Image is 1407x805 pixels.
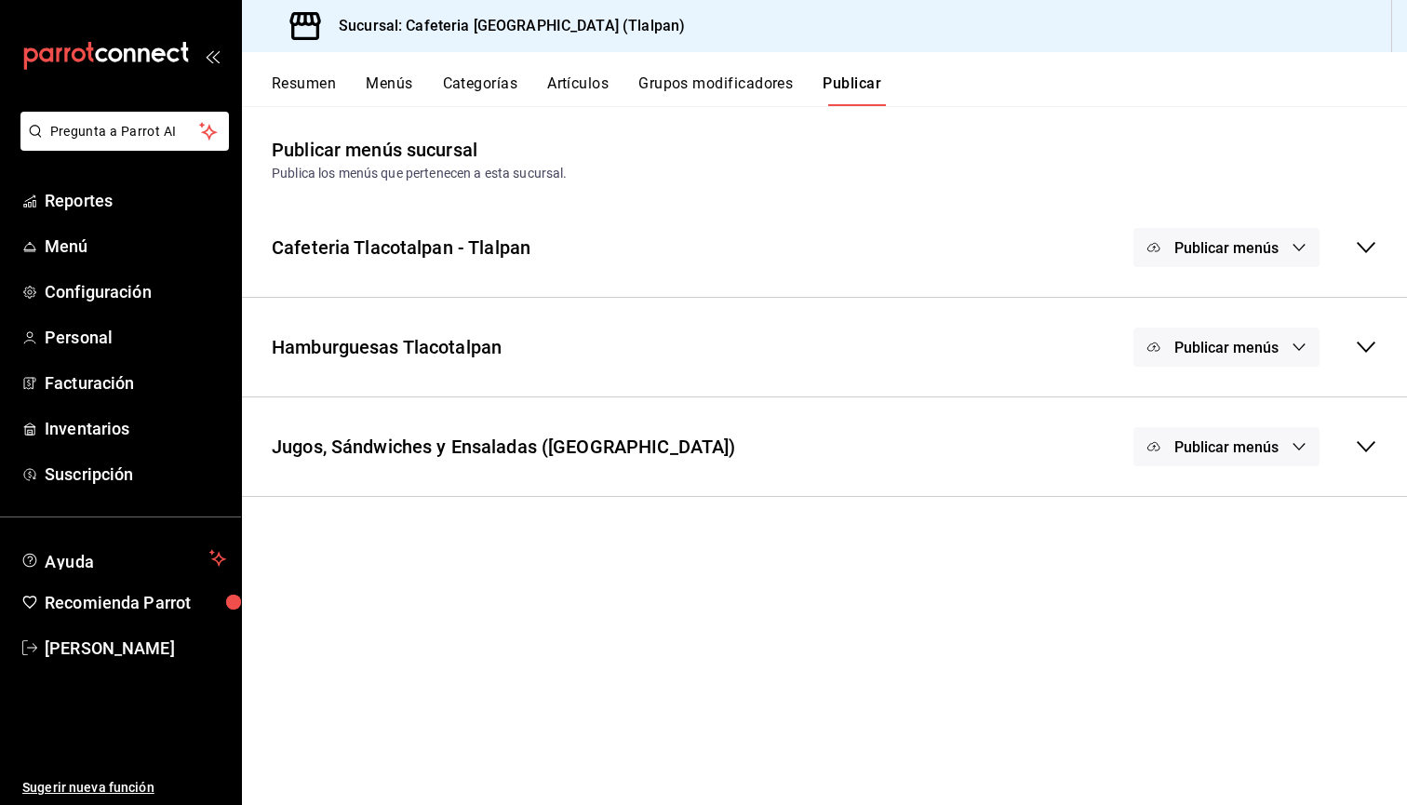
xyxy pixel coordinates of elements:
[205,48,220,63] button: open_drawer_menu
[272,333,502,361] div: Hamburguesas Tlacotalpan
[45,636,226,661] span: [PERSON_NAME]
[45,188,226,213] span: Reportes
[272,74,336,106] button: Resumen
[324,15,685,37] h3: Sucursal: Cafeteria [GEOGRAPHIC_DATA] (Tlalpan)
[272,74,1407,106] div: navigation tabs
[1174,339,1279,356] span: Publicar menús
[272,136,477,164] div: Publicar menús sucursal
[45,547,202,570] span: Ayuda
[13,135,229,154] a: Pregunta a Parrot AI
[50,122,200,141] span: Pregunta a Parrot AI
[45,370,226,396] span: Facturación
[1174,438,1279,456] span: Publicar menús
[547,74,609,106] button: Artículos
[45,416,226,441] span: Inventarios
[823,74,881,106] button: Publicar
[638,74,793,106] button: Grupos modificadores
[272,164,1377,183] div: Publica los menús que pertenecen a esta sucursal.
[1133,228,1320,267] button: Publicar menús
[366,74,412,106] button: Menús
[1174,239,1279,257] span: Publicar menús
[22,778,226,798] span: Sugerir nueva función
[45,325,226,350] span: Personal
[272,433,735,461] div: Jugos, Sándwiches y Ensaladas ([GEOGRAPHIC_DATA])
[20,112,229,151] button: Pregunta a Parrot AI
[45,279,226,304] span: Configuración
[272,234,530,262] div: Cafeteria Tlacotalpan - Tlalpan
[45,234,226,259] span: Menú
[1133,427,1320,466] button: Publicar menús
[1133,328,1320,367] button: Publicar menús
[45,462,226,487] span: Suscripción
[45,590,226,615] span: Recomienda Parrot
[443,74,518,106] button: Categorías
